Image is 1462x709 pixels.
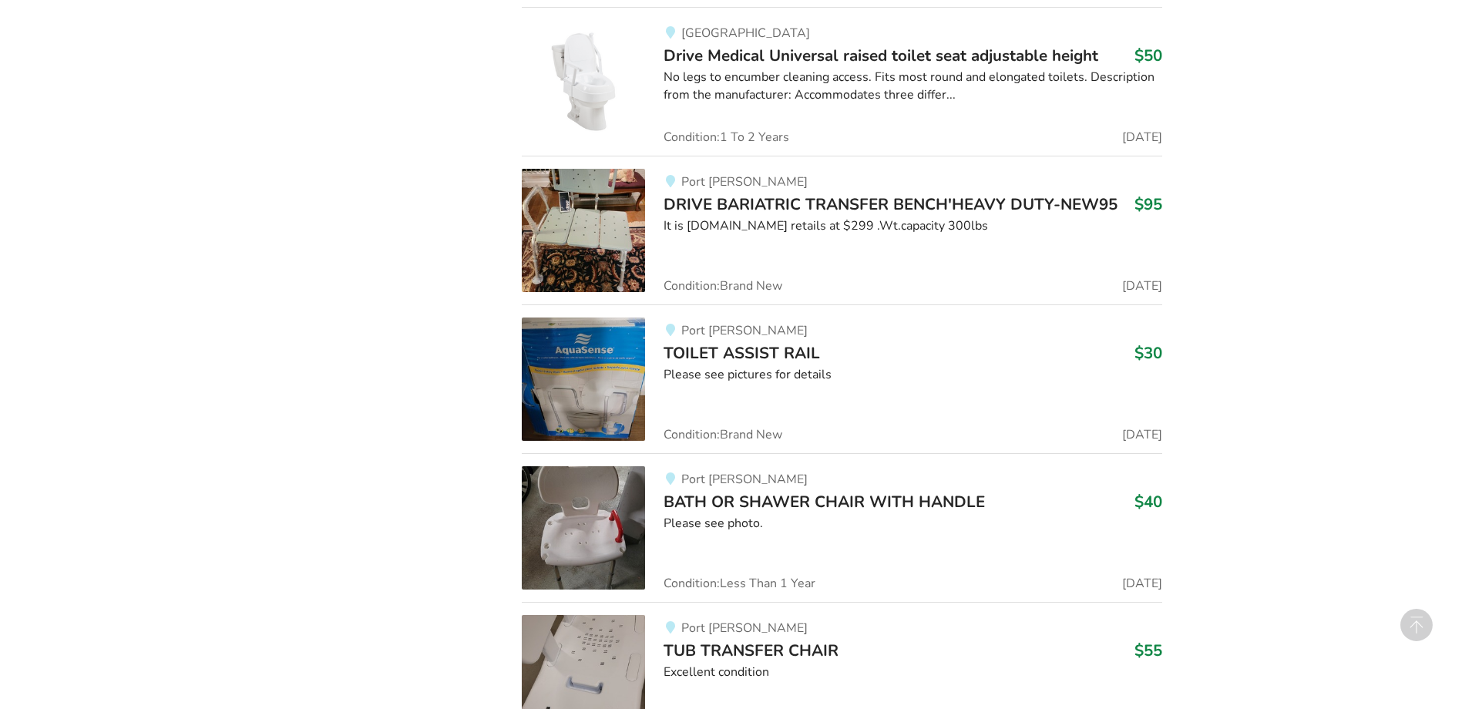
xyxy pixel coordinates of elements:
img: bathroom safety-bath or shawer chair with handle [522,466,645,590]
span: Condition: Brand New [664,280,782,292]
img: bathroom safety-toilet assist rail [522,318,645,441]
h3: $95 [1134,194,1162,214]
span: Port [PERSON_NAME] [681,173,808,190]
div: No legs to encumber cleaning access. Fits most round and elongated toilets. Description from the ... [664,69,1162,104]
a: bathroom safety-drive medical universal raised toilet seat adjustable height[GEOGRAPHIC_DATA]Driv... [522,7,1162,156]
span: TUB TRANSFER CHAIR [664,640,839,661]
span: [DATE] [1122,131,1162,143]
h3: $50 [1134,45,1162,66]
span: [DATE] [1122,428,1162,441]
span: Port [PERSON_NAME] [681,322,808,339]
img: bathroom safety-drive medical universal raised toilet seat adjustable height [522,20,645,143]
span: Condition: Brand New [664,428,782,441]
span: Port [PERSON_NAME] [681,471,808,488]
a: bathroom safety-drive bariatric transfer bench'heavy duty-new95Port [PERSON_NAME]DRIVE BARIATRIC ... [522,156,1162,304]
div: Excellent condition [664,664,1162,681]
h3: $55 [1134,640,1162,660]
span: Condition: 1 To 2 Years [664,131,789,143]
span: DRIVE BARIATRIC TRANSFER BENCH'HEAVY DUTY-NEW95 [664,193,1118,215]
div: Please see pictures for details [664,366,1162,384]
div: Please see photo. [664,515,1162,533]
span: Condition: Less Than 1 Year [664,577,815,590]
span: [GEOGRAPHIC_DATA] [681,25,810,42]
img: bathroom safety-drive bariatric transfer bench'heavy duty-new95 [522,169,645,292]
h3: $40 [1134,492,1162,512]
a: bathroom safety-toilet assist rail Port [PERSON_NAME]TOILET ASSIST RAIL$30Please see pictures for... [522,304,1162,453]
span: [DATE] [1122,577,1162,590]
div: It is [DOMAIN_NAME] retails at $299 .Wt.capacity 300lbs [664,217,1162,235]
span: TOILET ASSIST RAIL [664,342,820,364]
h3: $30 [1134,343,1162,363]
span: Port [PERSON_NAME] [681,620,808,637]
span: BATH OR SHAWER CHAIR WITH HANDLE [664,491,985,512]
a: bathroom safety-bath or shawer chair with handlePort [PERSON_NAME]BATH OR SHAWER CHAIR WITH HANDL... [522,453,1162,602]
span: Drive Medical Universal raised toilet seat adjustable height [664,45,1098,66]
span: [DATE] [1122,280,1162,292]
